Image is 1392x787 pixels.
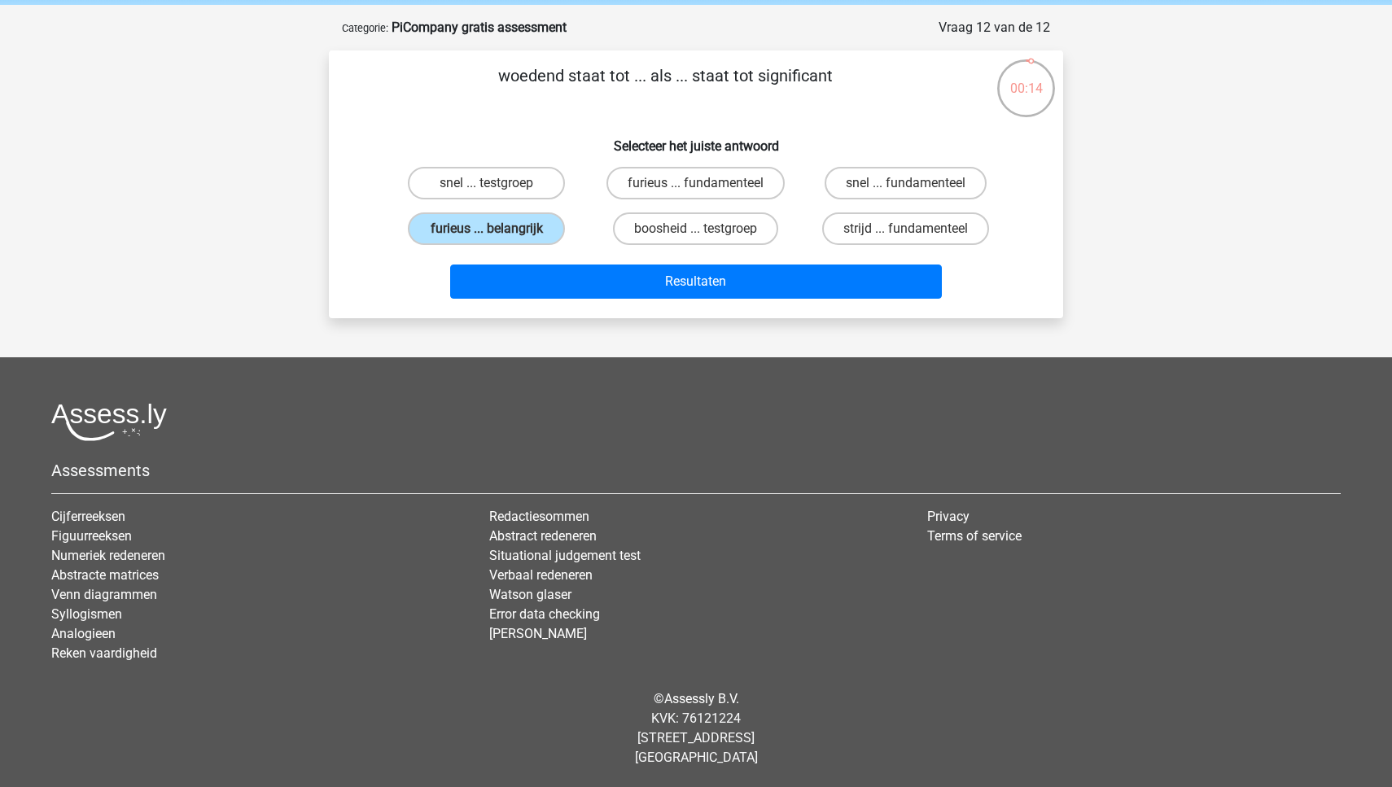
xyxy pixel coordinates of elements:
[51,645,157,661] a: Reken vaardigheid
[51,606,122,622] a: Syllogismen
[489,606,600,622] a: Error data checking
[51,587,157,602] a: Venn diagrammen
[392,20,567,35] strong: PiCompany gratis assessment
[51,626,116,641] a: Analogieen
[489,509,589,524] a: Redactiesommen
[51,403,167,441] img: Assessly logo
[996,58,1057,98] div: 00:14
[927,528,1022,544] a: Terms of service
[606,167,785,199] label: furieus ... fundamenteel
[51,548,165,563] a: Numeriek redeneren
[355,63,976,112] p: woedend staat tot ... als ... staat tot significant
[39,676,1353,780] div: © KVK: 76121224 [STREET_ADDRESS] [GEOGRAPHIC_DATA]
[342,22,388,34] small: Categorie:
[489,626,587,641] a: [PERSON_NAME]
[489,567,593,583] a: Verbaal redeneren
[489,548,641,563] a: Situational judgement test
[822,212,989,245] label: strijd ... fundamenteel
[664,691,739,706] a: Assessly B.V.
[939,18,1050,37] div: Vraag 12 van de 12
[825,167,987,199] label: snel ... fundamenteel
[355,125,1037,154] h6: Selecteer het juiste antwoord
[408,212,565,245] label: furieus ... belangrijk
[489,587,571,602] a: Watson glaser
[51,528,132,544] a: Figuurreeksen
[450,265,943,299] button: Resultaten
[51,461,1341,480] h5: Assessments
[408,167,565,199] label: snel ... testgroep
[927,509,970,524] a: Privacy
[489,528,597,544] a: Abstract redeneren
[51,567,159,583] a: Abstracte matrices
[613,212,778,245] label: boosheid ... testgroep
[51,509,125,524] a: Cijferreeksen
